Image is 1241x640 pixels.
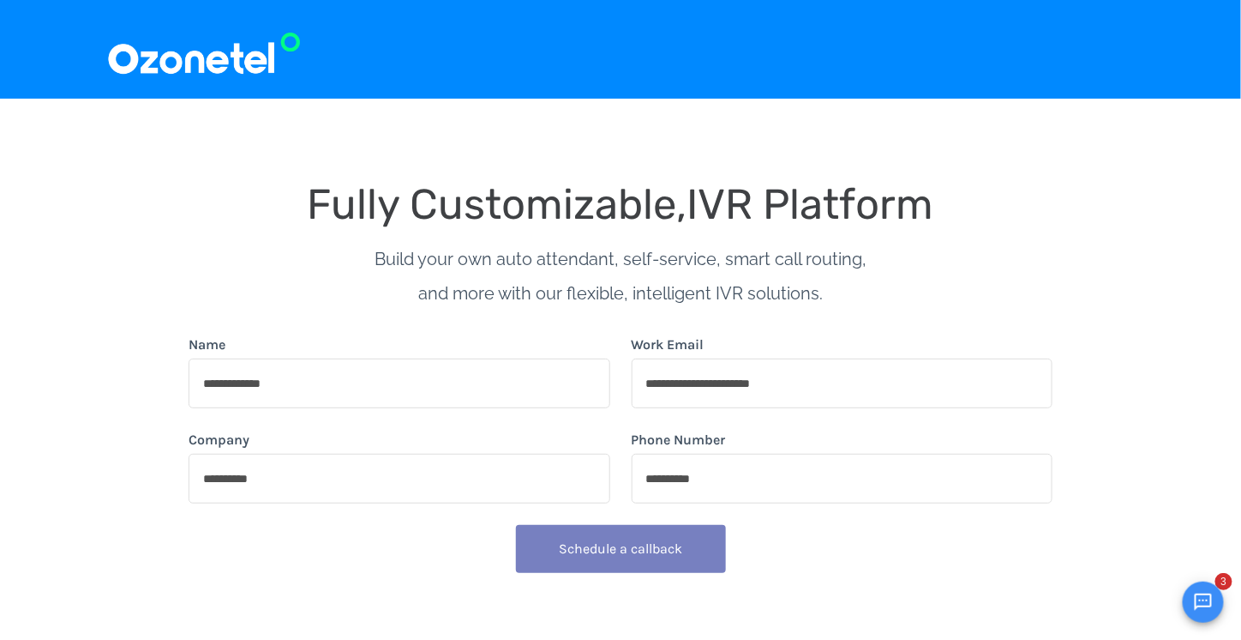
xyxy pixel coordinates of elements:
span: and more with our flexible, intelligent IVR solutions. [418,283,823,304]
label: Name [189,335,225,355]
button: Schedule a callback [516,525,726,573]
label: Company [189,430,249,450]
span: Schedule a callback [559,540,682,557]
span: IVR Platform [687,179,934,229]
button: Open chat [1183,582,1224,623]
span: Build your own auto attendant, self-service, smart call routing, [375,249,866,269]
span: Fully Customizable, [308,179,687,229]
label: Phone Number [632,430,726,450]
span: 3 [1215,573,1232,590]
label: Work Email [632,335,704,355]
form: form [189,335,1052,595]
